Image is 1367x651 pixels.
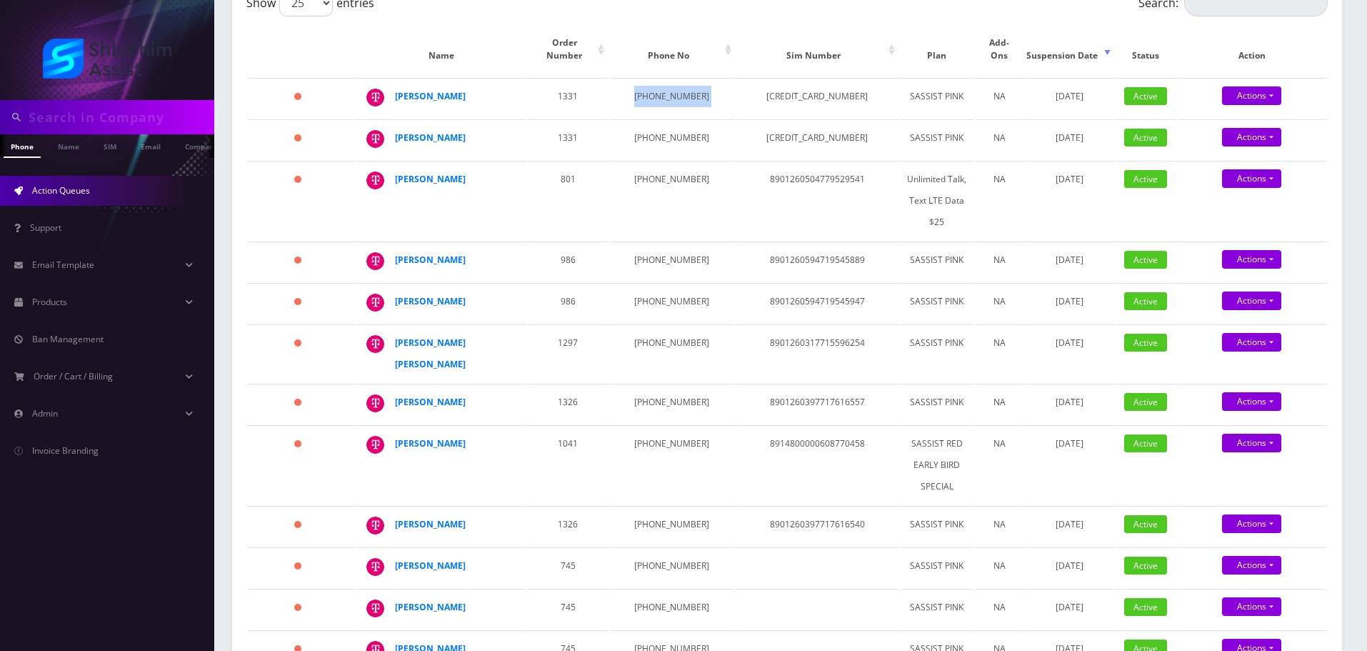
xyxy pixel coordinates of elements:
span: Active [1124,515,1167,533]
td: [CREDIT_CARD_NUMBER] [736,78,898,118]
a: Actions [1222,434,1281,452]
td: 8901260594719545889 [736,242,898,282]
td: [DATE] [1025,283,1114,323]
span: Active [1124,598,1167,616]
td: 8901260504779529541 [736,161,898,240]
a: Actions [1222,597,1281,616]
a: Actions [1222,86,1281,105]
td: [PHONE_NUMBER] [609,547,734,587]
a: [PERSON_NAME] [395,437,466,449]
span: Active [1124,87,1167,105]
div: NA [983,169,1016,190]
a: [PERSON_NAME] [395,560,466,572]
td: 1331 [528,78,608,118]
span: Active [1124,129,1167,146]
strong: [PERSON_NAME] [395,601,466,613]
td: [PHONE_NUMBER] [609,283,734,323]
a: Phone [4,134,41,158]
td: 801 [528,161,608,240]
a: [PERSON_NAME] [395,254,466,266]
a: Actions [1222,556,1281,575]
a: SIM [96,134,124,156]
td: SASSIST PINK [900,589,974,629]
td: SASSIST PINK [900,384,974,424]
th: Add-Ons [976,22,1023,76]
input: Search in Company [29,104,211,131]
td: 8901260594719545947 [736,283,898,323]
span: Active [1124,292,1167,310]
a: Actions [1222,128,1281,146]
span: Admin [32,407,58,419]
td: Unlimited Talk, Text LTE Data $25 [900,161,974,240]
th: Order Number: activate to sort column ascending [528,22,608,76]
td: [DATE] [1025,547,1114,587]
td: [CREDIT_CARD_NUMBER] [736,119,898,159]
td: [PHONE_NUMBER] [609,78,734,118]
td: 986 [528,283,608,323]
div: NA [983,597,1016,618]
a: [PERSON_NAME] [395,131,466,144]
a: [PERSON_NAME] [395,90,466,102]
th: Sim Number: activate to sort column ascending [736,22,898,76]
td: [PHONE_NUMBER] [609,425,734,505]
span: Active [1124,170,1167,188]
span: Order / Cart / Billing [34,370,113,382]
div: NA [983,555,1016,577]
span: Support [30,222,61,234]
span: Email Template [32,259,94,271]
td: 745 [528,589,608,629]
a: [PERSON_NAME] [395,518,466,530]
div: NA [983,332,1016,354]
span: Products [32,296,67,308]
td: [PHONE_NUMBER] [609,324,734,382]
img: Shluchim Assist [43,39,171,79]
td: [DATE] [1025,384,1114,424]
td: [PHONE_NUMBER] [609,384,734,424]
span: Active [1124,334,1167,352]
div: NA [983,127,1016,149]
a: Company [178,134,226,156]
td: 8901260317715596254 [736,324,898,382]
a: Actions [1222,169,1281,188]
span: Active [1124,251,1167,269]
td: SASSIST PINK [900,547,974,587]
td: [DATE] [1025,78,1114,118]
td: [PHONE_NUMBER] [609,242,734,282]
td: [DATE] [1025,589,1114,629]
a: Actions [1222,250,1281,269]
td: SASSIST RED EARLY BIRD SPECIAL [900,425,974,505]
strong: [PERSON_NAME] [395,295,466,307]
div: NA [983,392,1016,413]
td: SASSIST PINK [900,78,974,118]
a: Actions [1222,515,1281,533]
a: [PERSON_NAME] [PERSON_NAME] [395,337,466,370]
th: Action [1177,22,1326,76]
td: 8914800000608770458 [736,425,898,505]
a: Name [51,134,86,156]
td: 745 [528,547,608,587]
a: [PERSON_NAME] [395,173,466,185]
a: Actions [1222,333,1281,352]
a: Actions [1222,292,1281,310]
a: Email [134,134,168,156]
td: 8901260397717616540 [736,506,898,546]
td: SASSIST PINK [900,324,974,382]
td: [PHONE_NUMBER] [609,589,734,629]
td: SASSIST PINK [900,242,974,282]
td: [DATE] [1025,324,1114,382]
td: [PHONE_NUMBER] [609,161,734,240]
span: Action Queues [32,184,90,197]
div: NA [983,249,1016,271]
td: [PHONE_NUMBER] [609,119,734,159]
td: SASSIST PINK [900,119,974,159]
th: Plan [900,22,974,76]
td: SASSIST PINK [900,506,974,546]
a: [PERSON_NAME] [395,396,466,408]
span: Active [1124,393,1167,411]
